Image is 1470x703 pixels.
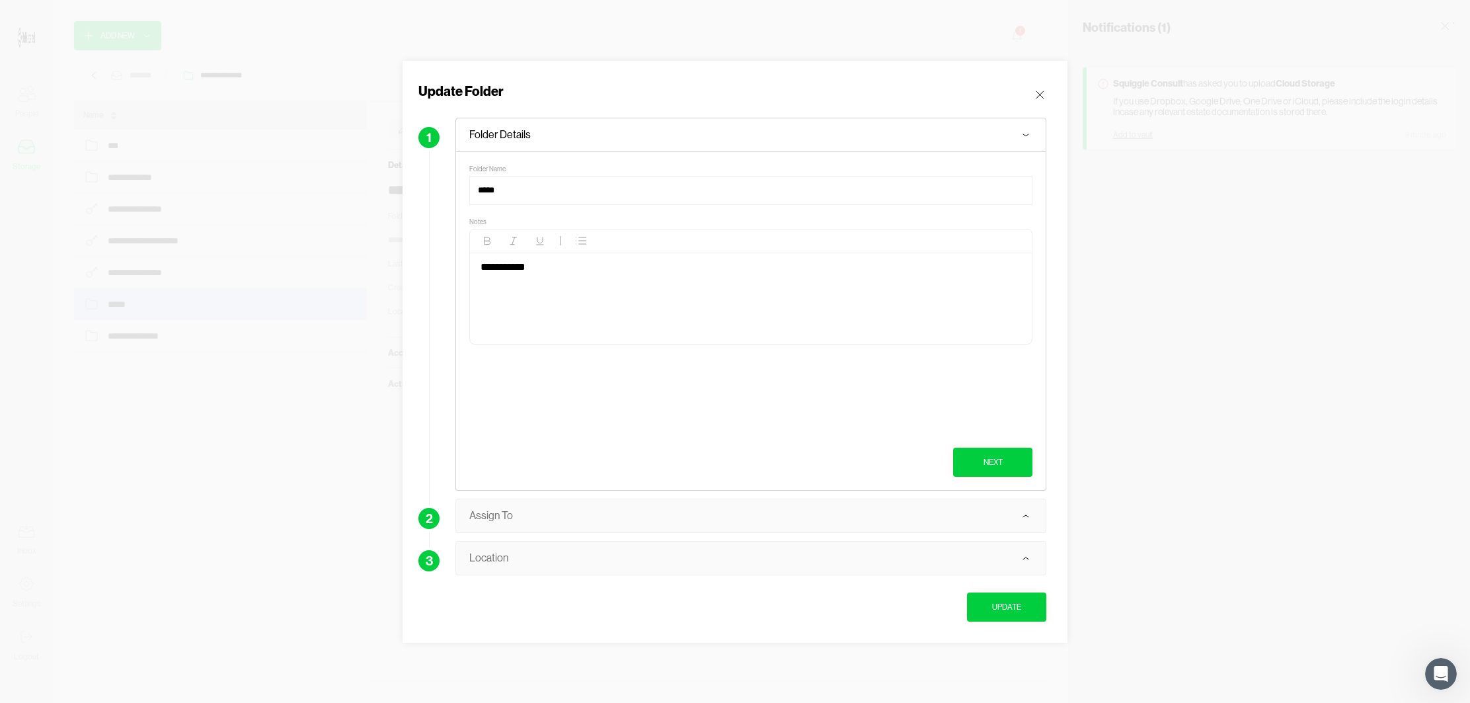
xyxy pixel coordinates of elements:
div: 3 [418,550,440,571]
div: Update Folder [418,82,504,101]
button: Next [953,448,1032,477]
button: Update [967,593,1046,622]
div: Assign To [469,509,513,522]
div: Next [984,456,1003,469]
div: 1 [418,127,440,148]
div: Folder Details [469,128,531,142]
div: 2 [418,508,440,529]
div: Notes [469,218,1032,226]
div: Update [992,600,1021,614]
div: Location [469,552,508,565]
iframe: Intercom live chat [1425,658,1457,690]
div: Folder Name [469,165,506,173]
